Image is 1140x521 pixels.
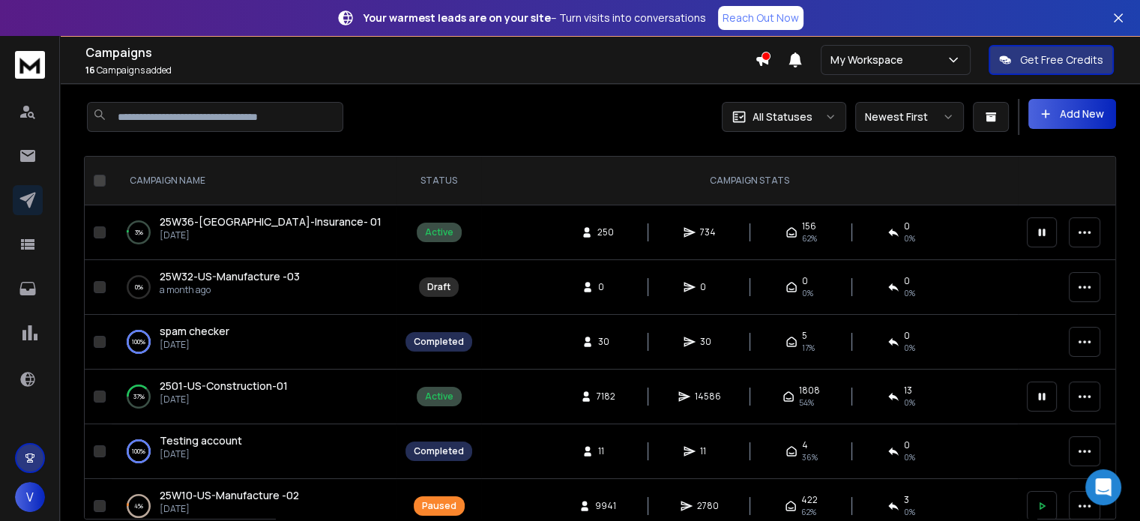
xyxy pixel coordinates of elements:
div: Draft [427,281,450,293]
span: 30 [598,336,613,348]
span: 14586 [695,391,721,403]
span: 16 [85,64,95,76]
span: 0 % [904,342,915,354]
p: All Statuses [753,109,812,124]
div: Active [425,391,453,403]
p: [DATE] [160,448,242,460]
button: Get Free Credits [989,45,1114,75]
th: CAMPAIGN NAME [112,157,396,205]
button: Add New [1028,99,1116,129]
td: 0%25W32-US-Manufacture -03a month ago [112,260,396,315]
span: 0 % [904,397,915,409]
span: 25W10-US-Manufacture -02 [160,488,299,502]
span: 9941 [595,500,616,512]
p: 4 % [134,499,143,514]
strong: Your warmest leads are on your site [364,10,551,25]
p: Reach Out Now [723,10,799,25]
span: 13 [904,385,912,397]
p: My Workspace [830,52,909,67]
span: 156 [802,220,816,232]
span: 54 % [799,397,814,409]
p: 0 % [135,280,143,295]
p: 37 % [133,389,145,404]
span: 0% [904,287,915,299]
span: 734 [700,226,716,238]
h1: Campaigns [85,43,755,61]
span: 422 [801,494,818,506]
span: 2780 [697,500,719,512]
div: Completed [414,336,464,348]
p: 3 % [135,225,143,240]
p: – Turn visits into conversations [364,10,706,25]
span: 0 % [904,451,915,463]
p: [DATE] [160,503,299,515]
span: 30 [700,336,715,348]
a: spam checker [160,324,229,339]
span: 3 [904,494,909,506]
td: 37%2501-US-Construction-01[DATE] [112,370,396,424]
span: 25W32-US-Manufacture -03 [160,269,300,283]
span: Testing account [160,433,242,448]
a: Testing account [160,433,242,448]
div: Open Intercom Messenger [1085,469,1121,505]
span: 0 [904,439,910,451]
p: 100 % [132,334,145,349]
button: V [15,482,45,512]
p: Get Free Credits [1020,52,1103,67]
span: 0 [904,275,910,287]
span: 0 [904,330,910,342]
p: [DATE] [160,229,381,241]
div: Completed [414,445,464,457]
span: 250 [597,226,614,238]
span: 7182 [597,391,615,403]
span: 11 [598,445,613,457]
a: 25W10-US-Manufacture -02 [160,488,299,503]
span: 0 % [904,232,915,244]
span: 1808 [799,385,820,397]
td: 100%spam checker[DATE] [112,315,396,370]
p: [DATE] [160,394,288,406]
span: 11 [700,445,715,457]
span: 0 [598,281,613,293]
span: 5 [802,330,807,342]
span: 62 % [801,506,816,518]
a: 25W36-[GEOGRAPHIC_DATA]-Insurance- 01 [160,214,381,229]
span: 0 [904,220,910,232]
span: 0 [700,281,715,293]
td: 3%25W36-[GEOGRAPHIC_DATA]-Insurance- 01[DATE] [112,205,396,260]
span: 62 % [802,232,817,244]
th: STATUS [396,157,481,205]
p: a month ago [160,284,300,296]
span: 0% [802,287,813,299]
p: Campaigns added [85,64,755,76]
p: [DATE] [160,339,229,351]
span: 36 % [802,451,818,463]
span: 0 % [904,506,915,518]
button: Newest First [855,102,964,132]
span: 0 [802,275,808,287]
span: spam checker [160,324,229,338]
td: 100%Testing account[DATE] [112,424,396,479]
a: 2501-US-Construction-01 [160,379,288,394]
span: 4 [802,439,808,451]
span: 17 % [802,342,815,354]
p: 100 % [132,444,145,459]
a: Reach Out Now [718,6,803,30]
a: 25W32-US-Manufacture -03 [160,269,300,284]
div: Active [425,226,453,238]
div: Paused [422,500,456,512]
th: CAMPAIGN STATS [481,157,1018,205]
img: logo [15,51,45,79]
